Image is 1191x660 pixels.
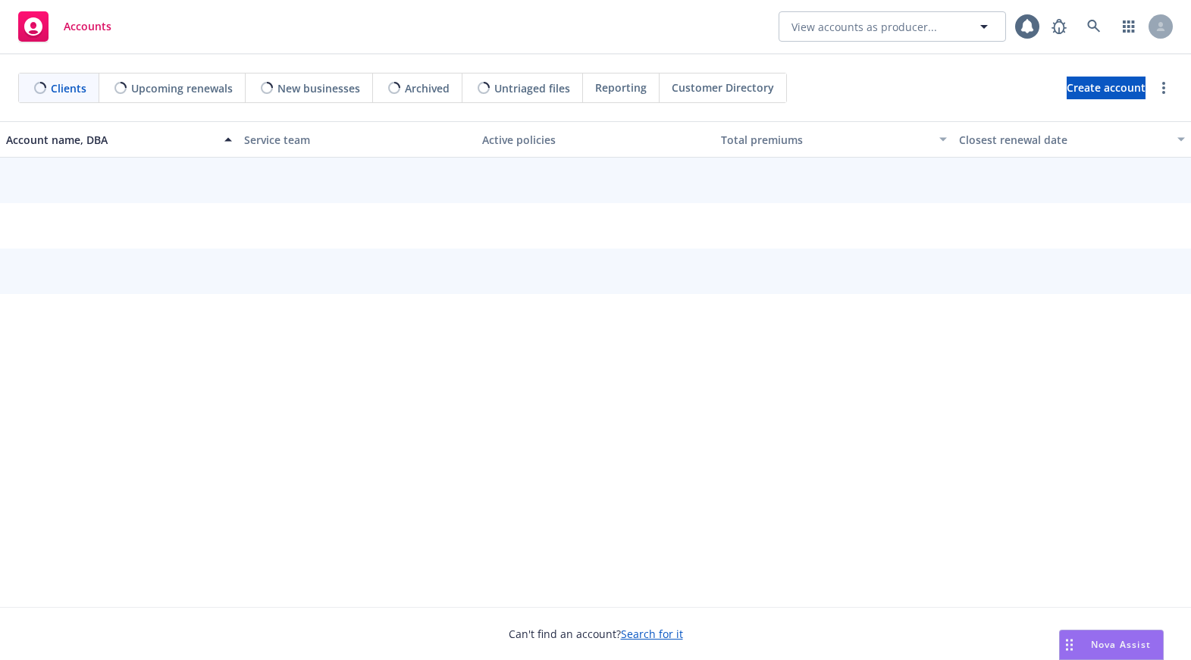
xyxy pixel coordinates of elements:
div: Closest renewal date [959,132,1168,148]
span: New businesses [277,80,360,96]
span: Upcoming renewals [131,80,233,96]
span: Can't find an account? [509,626,683,642]
span: Reporting [595,80,647,95]
a: Switch app [1114,11,1144,42]
a: Accounts [12,5,118,48]
button: Nova Assist [1059,630,1164,660]
span: Accounts [64,20,111,33]
div: Account name, DBA [6,132,215,148]
button: Total premiums [715,121,953,158]
span: Archived [405,80,450,96]
span: View accounts as producer... [791,19,937,35]
div: Service team [244,132,470,148]
span: Untriaged files [494,80,570,96]
button: Closest renewal date [953,121,1191,158]
button: Service team [238,121,476,158]
span: Clients [51,80,86,96]
div: Active policies [482,132,708,148]
button: View accounts as producer... [779,11,1006,42]
button: Active policies [476,121,714,158]
div: Total premiums [721,132,930,148]
a: Create account [1067,77,1146,99]
span: Customer Directory [672,80,774,95]
a: Search [1079,11,1109,42]
div: Drag to move [1060,630,1079,659]
span: Create account [1067,74,1146,102]
a: Report a Bug [1044,11,1074,42]
span: Nova Assist [1091,638,1151,651]
a: Search for it [621,627,683,641]
a: more [1155,79,1173,97]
